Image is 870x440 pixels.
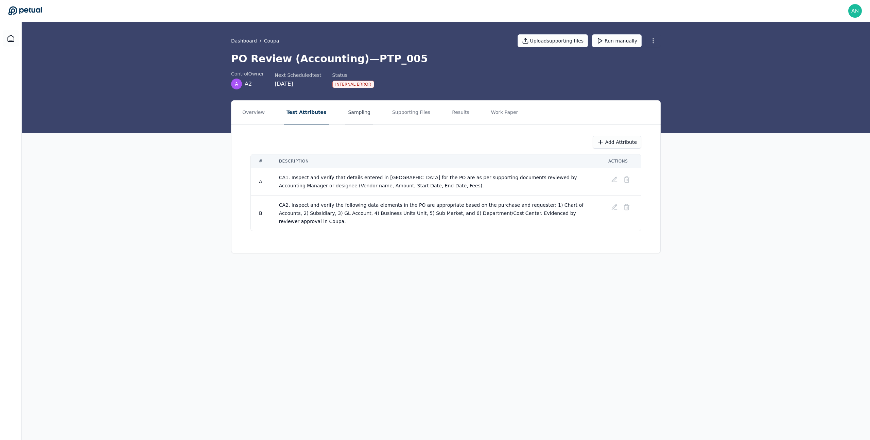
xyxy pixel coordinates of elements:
[264,37,279,44] button: Coupa
[332,72,375,79] div: Status
[518,34,588,47] button: Uploadsupporting files
[600,154,641,168] th: Actions
[240,101,267,124] button: Overview
[621,201,633,213] button: Delete test attribute
[251,154,271,168] th: #
[275,80,321,88] div: [DATE]
[279,202,585,224] span: CA2. Inspect and verify the following data elements in the PO are appropriate based on the purcha...
[389,101,433,124] button: Supporting Files
[271,154,600,168] th: Description
[593,136,641,149] button: Add Attribute
[279,175,578,188] span: CA1. Inspect and verify that details entered in [GEOGRAPHIC_DATA] for the PO are as per supportin...
[259,210,262,216] span: B
[848,4,862,18] img: andrew+doordash@petual.ai
[284,101,329,124] button: Test Attributes
[231,37,257,44] a: Dashboard
[345,101,373,124] button: Sampling
[488,101,521,124] button: Work Paper
[231,37,279,44] div: /
[231,53,661,65] h1: PO Review (Accounting) — PTP_005
[608,201,621,213] button: Edit test attribute
[3,30,19,47] a: Dashboard
[332,81,375,88] div: Internal Error
[259,179,262,184] span: A
[621,173,633,186] button: Delete test attribute
[235,81,238,87] span: A
[449,101,472,124] button: Results
[231,70,264,77] div: control Owner
[245,80,252,88] span: A2
[275,72,321,79] div: Next Scheduled test
[592,34,642,47] button: Run manually
[231,101,660,124] nav: Tabs
[8,6,42,16] a: Go to Dashboard
[608,173,621,186] button: Edit test attribute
